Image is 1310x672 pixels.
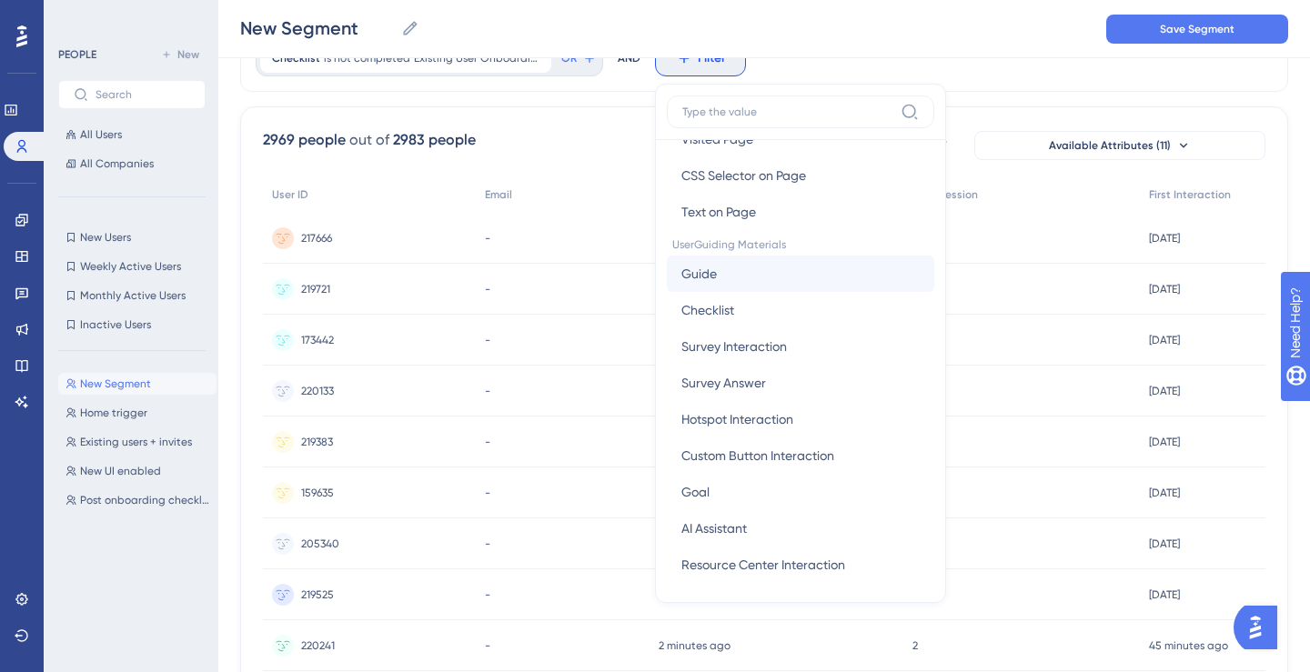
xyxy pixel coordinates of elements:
[301,537,339,551] span: 205340
[667,437,934,474] button: Custom Button Interaction
[667,194,934,230] button: Text on Page
[80,259,181,274] span: Weekly Active Users
[681,201,756,223] span: Text on Page
[58,460,217,482] button: New UI enabled
[80,493,209,507] span: Post onboarding checklist segment
[485,435,490,449] span: -
[80,230,131,245] span: New Users
[485,231,490,246] span: -
[485,187,512,202] span: Email
[1149,283,1180,296] time: [DATE]
[272,187,308,202] span: User ID
[667,474,934,510] button: Goal
[681,263,717,285] span: Guide
[1049,138,1171,153] span: Available Attributes (11)
[301,282,330,296] span: 219721
[667,230,934,256] span: UserGuiding Materials
[667,157,934,194] button: CSS Selector on Page
[681,336,787,357] span: Survey Interaction
[272,51,320,65] span: Checklist
[681,554,845,576] span: Resource Center Interaction
[349,129,389,151] div: out of
[485,282,490,296] span: -
[681,517,747,539] span: AI Assistant
[1149,486,1180,499] time: [DATE]
[301,384,334,398] span: 220133
[667,292,934,328] button: Checklist
[80,156,154,171] span: All Companies
[655,40,746,76] button: Filter
[58,489,217,511] button: Post onboarding checklist segment
[80,317,151,332] span: Inactive Users
[1149,537,1180,550] time: [DATE]
[80,127,122,142] span: All Users
[43,5,114,26] span: Need Help?
[58,373,217,395] button: New Segment
[414,51,539,65] span: Existing User Onboarding
[301,486,334,500] span: 159635
[698,47,726,69] span: Filter
[667,583,934,619] button: Resource Center Tab
[561,51,577,65] span: OR
[618,40,640,76] div: AND
[681,481,710,503] span: Goal
[80,288,186,303] span: Monthly Active Users
[58,226,206,248] button: New Users
[301,435,333,449] span: 219383
[58,314,206,336] button: Inactive Users
[1149,232,1180,245] time: [DATE]
[485,587,490,602] span: -
[58,124,206,145] button: All Users
[80,376,151,391] span: New Segment
[681,299,734,321] span: Checklist
[659,639,731,652] time: 2 minutes ago
[393,129,476,151] div: 2983 people
[80,435,192,449] span: Existing users + invites
[485,384,490,398] span: -
[58,153,206,175] button: All Companies
[96,88,190,101] input: Search
[682,105,893,119] input: Type the value
[1149,639,1228,652] time: 45 minutes ago
[485,333,490,347] span: -
[58,285,206,306] button: Monthly Active Users
[1149,385,1180,397] time: [DATE]
[1234,600,1288,655] iframe: UserGuiding AI Assistant Launcher
[485,537,490,551] span: -
[58,47,96,62] div: PEOPLE
[240,15,394,41] input: Segment Name
[80,406,147,420] span: Home trigger
[1149,588,1180,601] time: [DATE]
[667,510,934,547] button: AI Assistant
[58,402,217,424] button: Home trigger
[667,328,934,365] button: Survey Interaction
[559,44,599,73] button: OR
[58,431,217,453] button: Existing users + invites
[667,401,934,437] button: Hotspot Interaction
[58,256,206,277] button: Weekly Active Users
[1106,15,1288,44] button: Save Segment
[1149,187,1231,202] span: First Interaction
[301,587,334,602] span: 219525
[667,256,934,292] button: Guide
[681,445,834,466] span: Custom Button Interaction
[681,165,806,186] span: CSS Selector on Page
[301,231,332,246] span: 217666
[155,44,206,65] button: New
[1160,22,1234,36] span: Save Segment
[974,131,1265,160] button: Available Attributes (11)
[667,365,934,401] button: Survey Answer
[80,464,161,478] span: New UI enabled
[681,590,804,612] span: Resource Center Tab
[485,486,490,500] span: -
[681,372,766,394] span: Survey Answer
[912,638,918,653] span: 2
[301,333,334,347] span: 173442
[177,47,199,62] span: New
[485,638,490,653] span: -
[667,547,934,583] button: Resource Center Interaction
[681,408,793,430] span: Hotspot Interaction
[301,638,335,653] span: 220241
[263,129,346,151] div: 2969 people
